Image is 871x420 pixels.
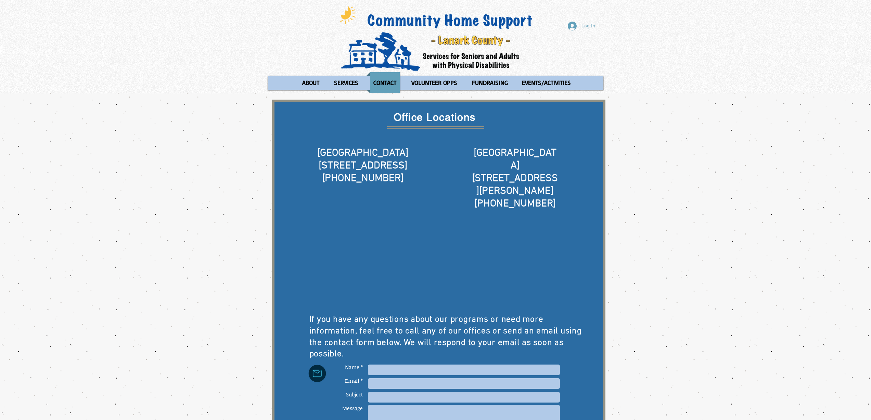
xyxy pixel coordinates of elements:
[408,72,460,93] p: VOLUNTEER OPPS
[319,160,407,172] span: [STREET_ADDRESS]
[345,364,363,370] span: Name *
[405,72,464,93] a: VOLUNTEER OPPS
[346,391,363,398] span: Subject
[299,72,322,93] p: ABOUT
[474,198,556,210] span: [PHONE_NUMBER]
[342,405,363,411] span: Message
[370,72,399,93] p: CONTACT
[469,72,511,93] p: FUNDRAISING
[515,72,577,93] a: EVENTS/ACTIVITIES
[331,72,361,93] p: SERVICES
[367,72,403,93] a: CONTACT
[465,72,514,93] a: FUNDRAISING
[268,72,603,93] nav: Site
[317,147,408,160] span: [GEOGRAPHIC_DATA]
[309,315,582,359] span: If you have any questions about our programs or need more information, feel free to call any of o...
[345,377,363,384] span: Email *
[474,147,556,172] span: [GEOGRAPHIC_DATA]
[519,72,574,93] p: EVENTS/ACTIVITIES
[394,111,476,123] span: Office Locations
[295,72,326,93] a: ABOUT
[563,20,600,33] button: Log In
[322,172,404,185] span: [PHONE_NUMBER]
[579,23,598,30] span: Log In
[472,172,558,198] span: [STREET_ADDRESS][PERSON_NAME]
[328,72,365,93] a: SERVICES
